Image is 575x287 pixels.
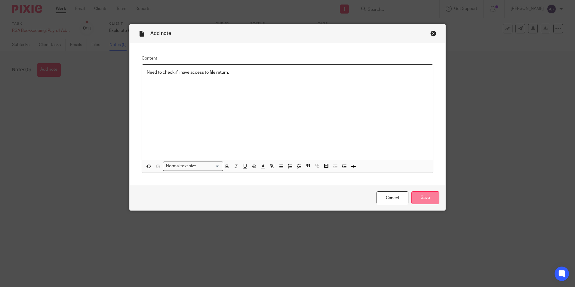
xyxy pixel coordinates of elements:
[377,191,408,204] a: Cancel
[150,31,171,36] span: Add note
[198,163,220,169] input: Search for option
[430,30,436,36] div: Close this dialog window
[411,191,439,204] input: Save
[142,55,433,61] label: Content
[147,69,428,76] p: Need to check if i have access to file return.
[163,162,223,171] div: Search for option
[165,163,197,169] span: Normal text size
